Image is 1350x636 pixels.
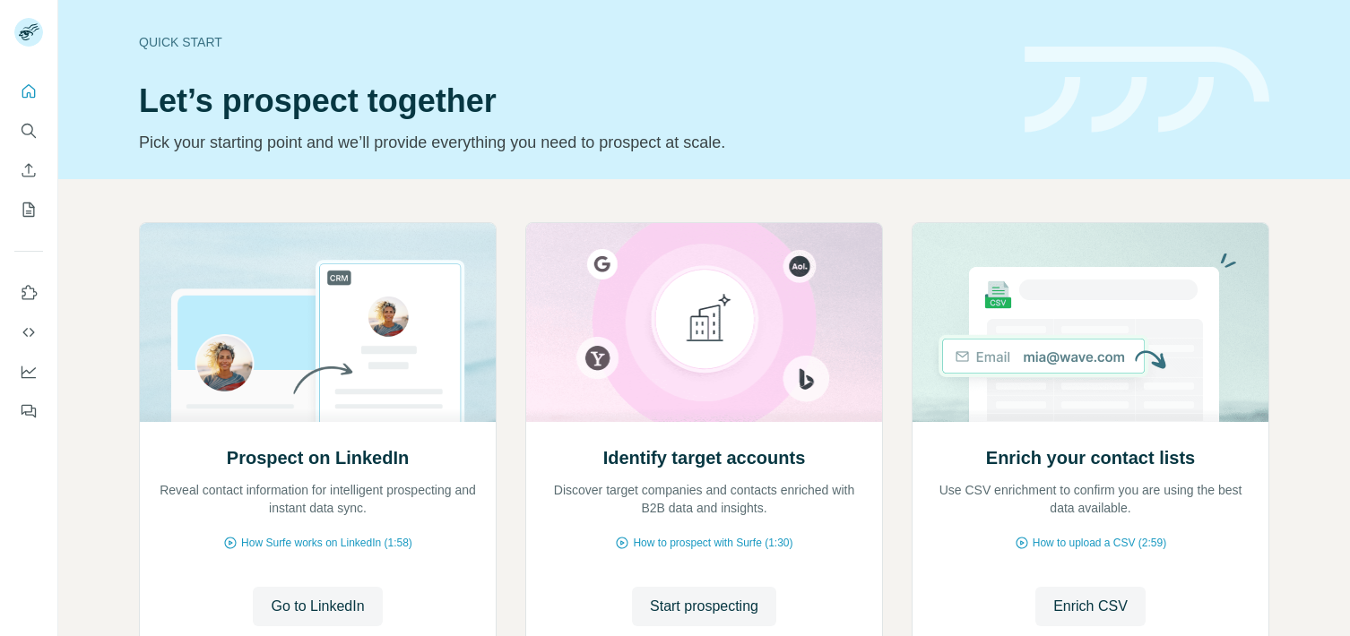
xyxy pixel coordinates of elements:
[525,223,883,422] img: Identify target accounts
[1053,596,1128,617] span: Enrich CSV
[139,83,1003,119] h1: Let’s prospect together
[14,356,43,388] button: Dashboard
[650,596,758,617] span: Start prospecting
[241,535,412,551] span: How Surfe works on LinkedIn (1:58)
[227,445,409,470] h2: Prospect on LinkedIn
[1033,535,1166,551] span: How to upload a CSV (2:59)
[14,75,43,107] button: Quick start
[14,115,43,147] button: Search
[253,587,382,626] button: Go to LinkedIn
[930,481,1250,517] p: Use CSV enrichment to confirm you are using the best data available.
[14,277,43,309] button: Use Surfe on LinkedIn
[139,223,497,422] img: Prospect on LinkedIn
[912,223,1269,422] img: Enrich your contact lists
[603,445,806,470] h2: Identify target accounts
[632,587,776,626] button: Start prospecting
[1035,587,1146,626] button: Enrich CSV
[544,481,864,517] p: Discover target companies and contacts enriched with B2B data and insights.
[986,445,1195,470] h2: Enrich your contact lists
[14,395,43,427] button: Feedback
[14,154,43,186] button: Enrich CSV
[271,596,364,617] span: Go to LinkedIn
[633,535,792,551] span: How to prospect with Surfe (1:30)
[14,316,43,348] button: Use Surfe API
[139,130,1003,155] p: Pick your starting point and we’ll provide everything you need to prospect at scale.
[1025,47,1269,133] img: banner
[139,33,1003,51] div: Quick start
[14,193,43,226] button: My lists
[158,481,478,517] p: Reveal contact information for intelligent prospecting and instant data sync.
